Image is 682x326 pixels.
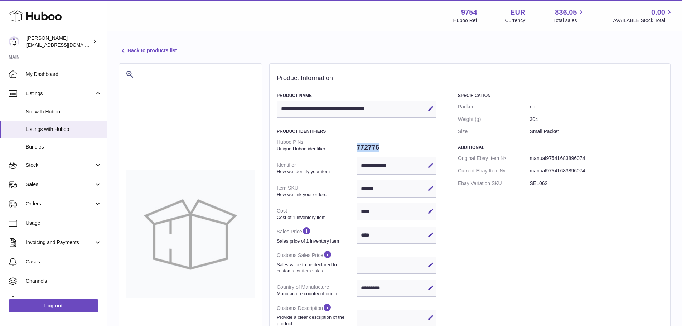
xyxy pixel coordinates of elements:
[26,71,102,78] span: My Dashboard
[277,159,357,177] dt: Identifier
[357,140,436,155] dd: 772776
[277,291,355,297] strong: Manufacture country of origin
[458,145,663,150] h3: Additional
[555,8,577,17] span: 836.05
[9,299,98,312] a: Log out
[277,238,355,244] strong: Sales price of 1 inventory item
[26,126,102,133] span: Listings with Huboo
[26,278,102,284] span: Channels
[553,17,585,24] span: Total sales
[530,113,663,126] dd: 304
[126,170,255,298] img: no-photo-large.jpg
[277,191,355,198] strong: How we link your orders
[458,125,530,138] dt: Size
[26,143,102,150] span: Bundles
[26,297,102,304] span: Settings
[613,17,673,24] span: AVAILABLE Stock Total
[530,177,663,190] dd: SEL062
[553,8,585,24] a: 836.05 Total sales
[613,8,673,24] a: 0.00 AVAILABLE Stock Total
[277,169,355,175] strong: How we identify your item
[453,17,477,24] div: Huboo Ref
[505,17,526,24] div: Currency
[9,36,19,47] img: internalAdmin-9754@internal.huboo.com
[26,258,102,265] span: Cases
[119,47,177,55] a: Back to products list
[458,152,530,165] dt: Original Ebay Item №
[26,35,91,48] div: [PERSON_NAME]
[277,136,357,155] dt: Huboo P №
[458,177,530,190] dt: Ebay Variation SKU
[277,223,357,247] dt: Sales Price
[277,247,357,277] dt: Customs Sales Price
[26,90,94,97] span: Listings
[26,42,105,48] span: [EMAIL_ADDRESS][DOMAIN_NAME]
[26,181,94,188] span: Sales
[26,239,94,246] span: Invoicing and Payments
[458,113,530,126] dt: Weight (g)
[277,128,436,134] h3: Product Identifiers
[26,200,94,207] span: Orders
[277,205,357,223] dt: Cost
[458,93,663,98] h3: Specification
[530,152,663,165] dd: manual97541683896074
[277,146,355,152] strong: Unique Huboo identifier
[530,165,663,177] dd: manual97541683896074
[277,74,663,82] h2: Product Information
[277,214,355,221] strong: Cost of 1 inventory item
[651,8,665,17] span: 0.00
[26,108,102,115] span: Not with Huboo
[26,162,94,169] span: Stock
[461,8,477,17] strong: 9754
[26,220,102,227] span: Usage
[277,182,357,200] dt: Item SKU
[530,125,663,138] dd: Small Packet
[458,101,530,113] dt: Packed
[510,8,525,17] strong: EUR
[277,262,355,274] strong: Sales value to be declared to customs for item sales
[277,281,357,300] dt: Country of Manufacture
[277,93,436,98] h3: Product Name
[458,165,530,177] dt: Current Ebay Item №
[530,101,663,113] dd: no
